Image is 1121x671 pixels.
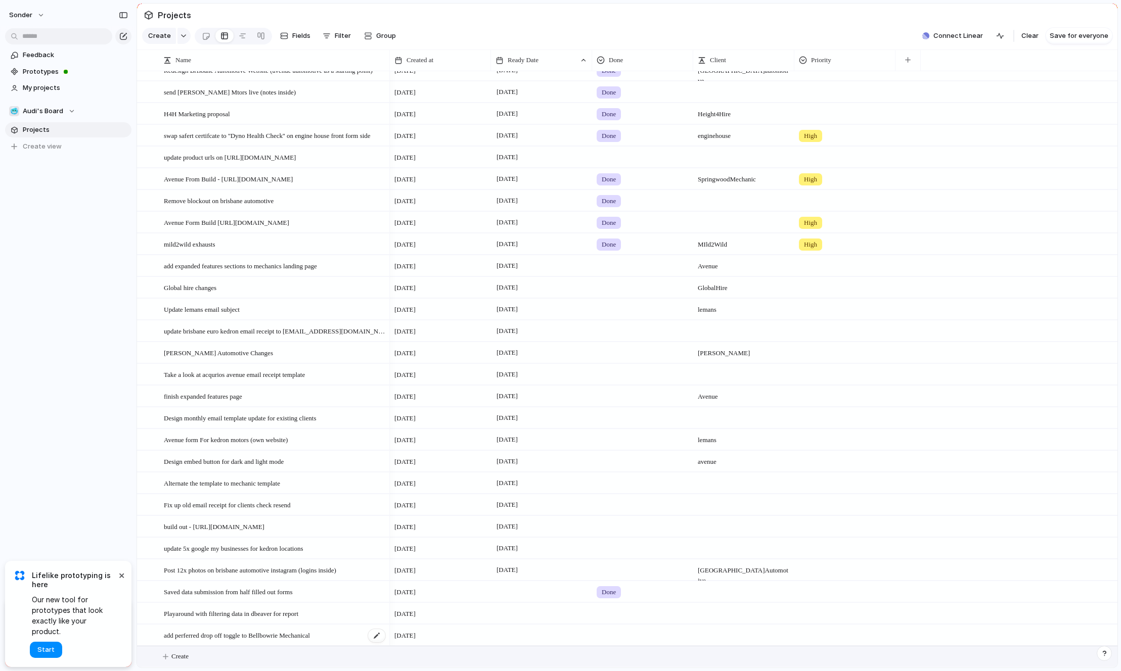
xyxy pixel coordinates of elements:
span: Design monthly email template update for existing clients [164,412,316,423]
a: Prototypes [5,64,131,79]
span: [DATE] [394,370,416,380]
span: Saved data submission from half filled out forms [164,586,293,597]
span: High [804,239,817,250]
span: [DATE] [494,434,520,446]
span: add expanded features sections to mechanics landing page [164,260,317,271]
button: Filter [319,28,355,44]
span: H4H Marketing proposal [164,108,230,119]
span: [DATE] [394,522,416,532]
span: [DATE] [394,239,416,250]
span: Done [602,196,616,206]
span: Our new tool for prototypes that look exactly like your product. [32,594,116,637]
span: [PERSON_NAME] Automotive Changes [164,347,273,358]
button: Group [359,28,401,44]
span: [DATE] [394,587,416,597]
span: Start [37,645,55,655]
span: Clear [1021,31,1039,41]
button: Start [30,642,62,658]
span: Create [148,31,171,41]
span: update 5x google my businesses for kedron locations [164,542,303,554]
span: lemans [694,299,794,315]
a: My projects [5,80,131,95]
span: [DATE] [394,87,416,98]
span: [DATE] [394,565,416,576]
span: [DATE] [494,455,520,467]
span: Done [602,174,616,184]
span: Done [602,131,616,141]
span: add perferred drop off toggle to Bellbowrie Mechanical [164,629,310,641]
span: [DATE] [394,500,416,510]
span: sonder [9,10,32,20]
span: [DATE] [494,347,520,359]
span: swap safert certifcate to ''Dyno Health Check'' on engine house front form side [164,129,371,141]
span: avenue [694,451,794,467]
span: High [804,218,817,228]
span: [DATE] [394,283,416,293]
span: [DATE] [394,326,416,337]
span: Take a look at acqurios avenue email receipt template [164,368,305,380]
span: Filter [335,31,351,41]
span: Feedback [23,50,128,60]
span: [DATE] [494,520,520,533]
span: Create view [23,141,62,152]
span: Design embed button for dark and light mode [164,455,284,467]
span: [DATE] [494,390,520,402]
button: Fields [276,28,315,44]
span: [DATE] [494,195,520,207]
span: [DATE] [394,478,416,489]
span: Done [602,587,616,597]
span: Created at [407,55,433,65]
span: [DATE] [494,151,520,163]
span: [DATE] [494,108,520,120]
span: engine house [694,125,794,141]
span: [DATE] [394,631,416,641]
span: [DATE] [494,173,520,185]
span: Projects [156,6,193,24]
div: 🥶 [9,106,19,116]
span: [DATE] [494,368,520,380]
span: Done [602,218,616,228]
a: Projects [5,122,131,137]
span: [DATE] [394,544,416,554]
span: send [PERSON_NAME] Mtors live (notes inside) [164,86,296,98]
span: [DATE] [494,86,520,98]
span: [DATE] [394,609,416,619]
span: [PERSON_NAME] [694,343,794,358]
span: [DATE] [394,435,416,445]
span: Springwood Mechanic [694,169,794,184]
span: [DATE] [494,325,520,337]
span: [DATE] [494,281,520,294]
span: [DATE] [494,129,520,141]
span: [DATE] [494,564,520,576]
span: Height 4 Hire [694,104,794,119]
span: Fix up old email receipt for clients check resend [164,499,291,510]
button: sonder [5,7,50,23]
span: [GEOGRAPHIC_DATA] Automotive [694,560,794,586]
span: Done [602,109,616,119]
span: [DATE] [394,261,416,271]
a: Feedback [5,47,131,63]
span: Projects [23,125,128,135]
span: [DATE] [394,196,416,206]
span: [DATE] [494,477,520,489]
span: [DATE] [394,131,416,141]
span: [GEOGRAPHIC_DATA] automotive [694,60,794,86]
span: [DATE] [394,153,416,163]
span: Ready Date [508,55,539,65]
span: High [804,174,817,184]
span: [DATE] [394,413,416,423]
span: Group [376,31,396,41]
span: Create [171,651,189,661]
span: lemans [694,429,794,445]
span: Update lemans email subject [164,303,240,315]
span: Avenue form For kedron motors (own website) [164,434,288,445]
span: update brisbane euro kedron email receipt to [EMAIL_ADDRESS][DOMAIN_NAME] [164,325,386,337]
span: Connect Linear [933,31,983,41]
span: mild2wild exhausts [164,238,215,250]
button: Create [142,28,176,44]
span: [DATE] [494,238,520,250]
span: Post 12x photos on brisbane automotive instagram (logins inside) [164,564,336,576]
span: Priority [811,55,831,65]
span: Avenue Form Build [URL][DOMAIN_NAME] [164,216,289,228]
span: Save for everyone [1050,31,1108,41]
